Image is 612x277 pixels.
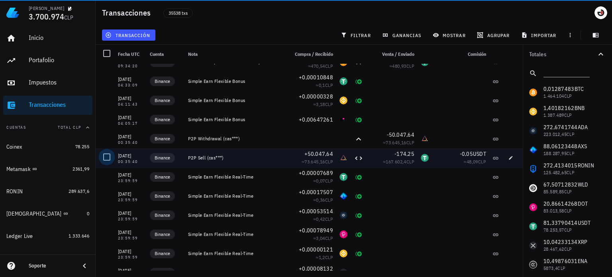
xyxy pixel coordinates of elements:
[58,125,81,130] span: Total CLP
[118,152,143,160] div: [DATE]
[118,75,143,83] div: [DATE]
[102,29,155,41] button: transacción
[118,122,143,126] div: 04:05:17
[529,51,596,57] div: Totales
[313,197,333,203] span: ≈
[434,32,466,38] span: mostrar
[394,150,414,157] span: -174,25
[421,135,429,143] div: VES-icon
[339,211,347,219] div: ADA-icon
[188,250,282,257] div: Simple Earn Flexible Real-Time
[464,159,486,165] span: ≈
[473,150,486,157] span: USDT
[155,249,170,257] span: Binance
[155,116,170,124] span: Binance
[107,32,150,38] span: transacción
[169,9,188,18] span: 35538 txs
[304,159,325,165] span: 73.645,16
[316,101,325,107] span: 3,18
[29,101,89,108] div: Transacciones
[6,143,22,150] div: Coinex
[188,231,282,238] div: Simple Earn Flexible Real-Time
[3,137,92,156] a: Coinex 78.255
[3,204,92,223] a: [DEMOGRAPHIC_DATA] 0
[316,82,333,88] span: ≈
[299,116,333,123] span: +0,00647261
[118,64,143,68] div: 09:34:20
[313,235,333,241] span: ≈
[339,192,347,200] div: AXS-icon
[325,235,333,241] span: CLP
[3,51,92,70] a: Portafolio
[299,227,333,234] span: +0,00078949
[118,198,143,202] div: 23:59:59
[392,63,406,69] span: 480,93
[155,230,170,238] span: Binance
[6,6,19,19] img: LedgiFi
[387,131,415,138] span: -50.047,64
[313,101,333,107] span: ≈
[383,139,414,145] span: ≈
[188,269,282,276] div: Simple Earn Flexible Real-Time
[430,29,471,41] button: mostrar
[319,254,325,260] span: 1,2
[155,211,170,219] span: Binance
[147,45,185,64] div: Cuenta
[188,78,282,84] div: Simple Earn Flexible Bonus
[479,32,510,38] span: agrupar
[325,63,333,69] span: CLP
[325,82,333,88] span: CLP
[118,114,143,122] div: [DATE]
[6,166,31,173] div: Metamask
[325,101,333,107] span: CLP
[339,249,347,257] div: BNB-icon
[295,51,333,57] span: Compra / Recibido
[316,216,325,222] span: 0,42
[29,11,64,22] span: 3.700.974
[188,136,282,142] div: P2P Withdrawal (cas***)
[73,166,89,172] span: 2361,99
[155,192,170,200] span: Binance
[75,143,89,149] span: 78.255
[155,269,170,277] span: Binance
[87,210,89,216] span: 0
[64,14,73,21] span: CLP
[6,188,23,195] div: RONIN
[518,29,561,41] button: importar
[3,29,92,48] a: Inicio
[29,5,64,12] div: [PERSON_NAME]
[319,82,325,88] span: 0,1
[118,209,143,217] div: [DATE]
[115,45,147,64] div: Fecha UTC
[155,77,170,85] span: Binance
[188,51,198,57] span: Nota
[118,179,143,183] div: 23:59:59
[285,45,336,64] div: Compra / Recibido
[118,51,139,57] span: Fecha UTC
[188,193,282,199] div: Simple Earn Flexible Real-Time
[311,63,325,69] span: 470,54
[118,171,143,179] div: [DATE]
[29,34,89,41] div: Inicio
[29,56,89,64] div: Portafolio
[339,154,347,162] div: VES-icon
[342,32,371,38] span: filtrar
[406,63,414,69] span: CLP
[316,197,325,203] span: 0,36
[474,29,514,41] button: agrupar
[299,93,333,100] span: +0,00000328
[316,254,333,260] span: ≈
[406,139,414,145] span: CLP
[421,154,429,162] div: USDT-icon
[118,217,143,221] div: 23:59:59
[339,269,347,277] div: XRP-icon
[6,210,62,217] div: [DEMOGRAPHIC_DATA]
[69,233,89,239] span: 1.333.646
[308,63,333,69] span: ≈
[299,208,333,215] span: +0,00053514
[3,73,92,92] a: Impuestos
[383,159,414,165] span: ≈
[478,159,486,165] span: CLP
[382,51,414,57] span: Venta / Enviado
[325,216,333,222] span: CLP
